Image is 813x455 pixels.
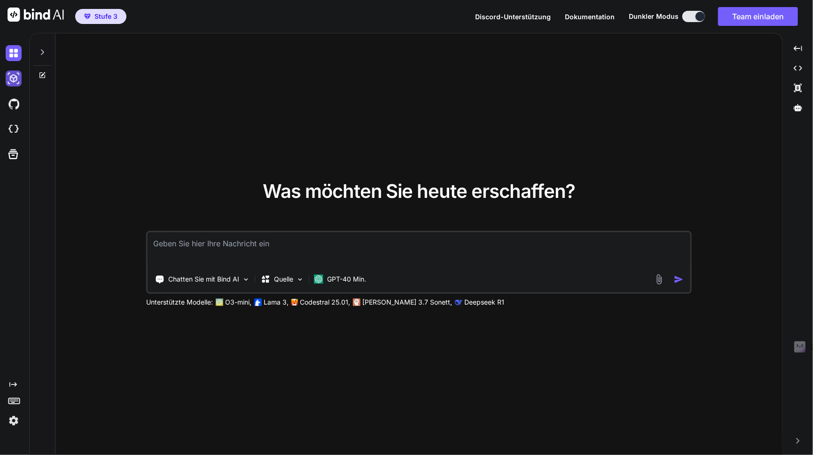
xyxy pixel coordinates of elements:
font: Lama 3, [264,298,289,306]
font: Discord-Unterstützung [475,13,551,21]
button: Team einladen [718,7,798,26]
img: darkChat [6,45,22,61]
img: Mistral-AI [291,299,298,306]
img: GPT-4 [216,298,223,306]
font: Team einladen [732,12,784,21]
img: KI binden [8,8,64,22]
font: O3-mini, [225,298,251,306]
font: [PERSON_NAME] 3.7 Sonett, [362,298,452,306]
font: Was möchten Sie heute erschaffen? [263,180,575,203]
img: Lama2 [254,298,262,306]
img: GPT-4o mini [314,275,323,284]
img: darkAi-studio [6,71,22,86]
img: Symbol [674,275,684,284]
font: Codestral 25.01, [300,298,350,306]
font: Stufe 3 [94,12,117,20]
font: Quelle [274,275,293,283]
img: githubDark [6,96,22,112]
font: Dunkler Modus [629,12,679,20]
img: Claude [353,298,360,306]
img: Claude [455,298,462,306]
font: Deepseek R1 [464,298,504,306]
font: Chatten Sie mit Bind AI [168,275,239,283]
font: Dokumentation [565,13,615,21]
img: Modelle auswählen [296,275,304,283]
img: Anhang [654,274,664,285]
button: Dokumentation [565,12,615,22]
font: Unterstützte Modelle: [146,298,213,306]
font: GPT-40 Min. [327,275,366,283]
img: cloudideIcon [6,121,22,137]
img: Auswahlwerkzeuge [242,275,250,283]
button: Discord-Unterstützung [475,12,551,22]
img: settings [6,413,22,429]
img: Prämie [84,14,91,19]
button: PrämieStufe 3 [75,9,126,24]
